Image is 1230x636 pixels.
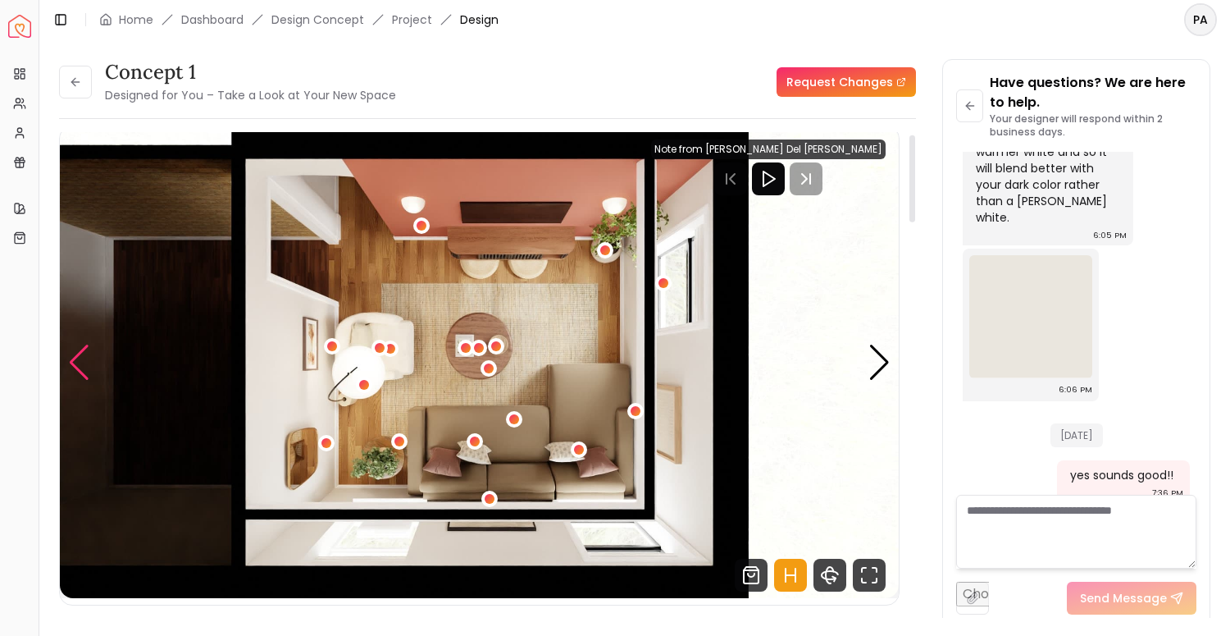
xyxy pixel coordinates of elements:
svg: Shop Products from this design [735,559,768,592]
h3: concept 1 [105,59,396,85]
img: Design Render 4 [60,126,899,598]
small: Designed for You – Take a Look at Your New Space [105,87,396,103]
img: Spacejoy Logo [8,15,31,38]
div: Previous slide [68,345,90,381]
a: Project [392,11,432,28]
div: yes sounds good!! [1070,467,1173,483]
svg: Hotspots Toggle [774,559,807,592]
div: 6:06 PM [1059,382,1092,398]
div: 4 / 4 [60,126,899,598]
div: 6:05 PM [1093,227,1127,244]
div: Carousel [60,126,899,598]
a: Spacejoy [8,15,31,38]
svg: 360 View [813,559,846,592]
svg: Play [758,169,778,189]
p: Have questions? We are here to help. [990,73,1196,112]
img: Chat Image [969,255,1092,378]
button: PA [1184,3,1217,36]
div: Next slide [868,345,891,381]
a: Dashboard [181,11,244,28]
span: [DATE] [1050,423,1103,447]
svg: Fullscreen [853,559,886,592]
span: Design [460,11,499,28]
div: Note from [PERSON_NAME] Del [PERSON_NAME] [651,140,886,159]
div: Okay, maybe like [PERSON_NAME] by [PERSON_NAME]? It's a warmer white and so it will blend better ... [976,94,1117,226]
a: Home [119,11,153,28]
nav: breadcrumb [99,11,499,28]
li: Design Concept [271,11,364,28]
span: PA [1186,5,1215,34]
p: Your designer will respond within 2 business days. [990,112,1196,139]
a: Request Changes [777,67,916,97]
div: 7:36 PM [1152,485,1183,501]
